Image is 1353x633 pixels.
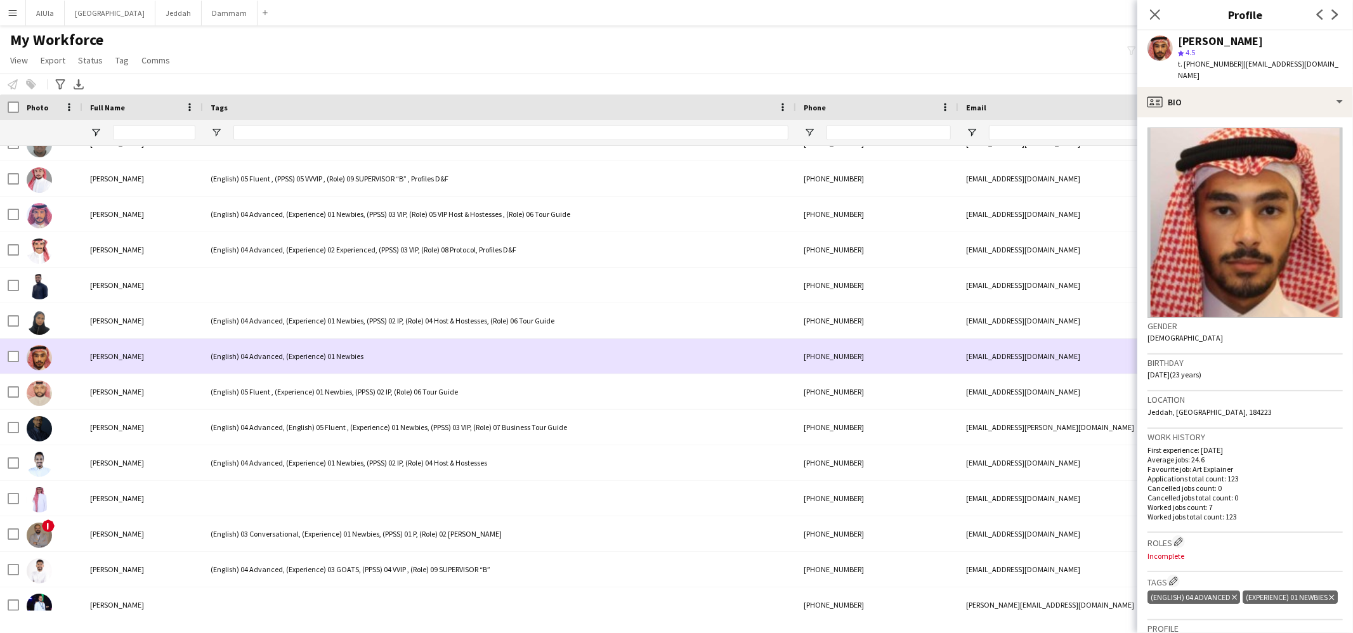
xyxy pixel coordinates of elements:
span: Email [966,103,986,112]
img: Adnan Jabr [27,274,52,299]
div: (English) 04 Advanced, (Experience) 01 Newbies, (PPSS) 02 IP, (Role) 04 Host & Hostesses, (Role) ... [203,303,796,338]
div: [EMAIL_ADDRESS][DOMAIN_NAME] [958,268,1212,303]
p: Worked jobs total count: 123 [1147,512,1343,521]
div: (Experience) 01 Newbies [1243,591,1337,604]
p: Incomplete [1147,551,1343,561]
span: [PERSON_NAME] [90,174,144,183]
span: Jeddah, [GEOGRAPHIC_DATA], 184223 [1147,407,1272,417]
div: [PHONE_NUMBER] [796,161,958,196]
div: (English) 04 Advanced, (Experience) 01 Newbies [203,339,796,374]
h3: Profile [1137,6,1353,23]
a: View [5,52,33,69]
img: Ahmad Afif [27,345,52,370]
span: Full Name [90,103,125,112]
h3: Work history [1147,431,1343,443]
a: Status [73,52,108,69]
span: [DATE] (23 years) [1147,370,1201,379]
div: [EMAIL_ADDRESS][DOMAIN_NAME] [958,481,1212,516]
h3: Roles [1147,535,1343,549]
span: Tags [211,103,228,112]
img: Ahmed Abuzaid [27,523,52,548]
div: [PHONE_NUMBER] [796,516,958,551]
input: Email Filter Input [989,125,1205,140]
div: [PHONE_NUMBER] [796,410,958,445]
p: Favourite job: Art Explainer [1147,464,1343,474]
div: [PERSON_NAME][EMAIL_ADDRESS][DOMAIN_NAME] [958,587,1212,622]
div: [PHONE_NUMBER] [796,445,958,480]
div: [EMAIL_ADDRESS][DOMAIN_NAME] [958,197,1212,232]
img: Ahmed Ageeli [27,558,52,584]
span: | [EMAIL_ADDRESS][DOMAIN_NAME] [1178,59,1338,80]
p: Applications total count: 123 [1147,474,1343,483]
img: Ahmed Abuhlayel [27,487,52,512]
h3: Gender [1147,320,1343,332]
span: My Workforce [10,30,103,49]
div: [PHONE_NUMBER] [796,197,958,232]
span: [PERSON_NAME] [90,493,144,503]
div: [PHONE_NUMBER] [796,481,958,516]
input: Phone Filter Input [827,125,951,140]
div: [EMAIL_ADDRESS][DOMAIN_NAME] [958,303,1212,338]
div: (English) 04 Advanced, (Experience) 03 GOATS, (PPSS) 04 VVIP , (Role) 09 SUPERVISOR “B” [203,552,796,587]
div: (English) 05 Fluent , (Experience) 01 Newbies, (PPSS) 02 IP, (Role) 06 Tour Guide [203,374,796,409]
button: Dammam [202,1,258,25]
div: [PHONE_NUMBER] [796,374,958,409]
span: [PERSON_NAME] [90,529,144,538]
div: [EMAIL_ADDRESS][DOMAIN_NAME] [958,232,1212,267]
img: Crew avatar or photo [1147,127,1343,318]
h3: Birthday [1147,357,1343,369]
img: Adam Attiah [27,167,52,193]
span: Comms [141,55,170,66]
div: (English) 04 Advanced, (Experience) 02 Experienced, (PPSS) 03 VIP, (Role) 08 Protocol, Profiles D&F [203,232,796,267]
span: Export [41,55,65,66]
div: [PHONE_NUMBER] [796,587,958,622]
div: [EMAIL_ADDRESS][DOMAIN_NAME] [958,516,1212,551]
p: Cancelled jobs count: 0 [1147,483,1343,493]
div: [EMAIL_ADDRESS][DOMAIN_NAME] [958,445,1212,480]
div: (English) 04 Advanced [1147,591,1240,604]
app-action-btn: Export XLSX [71,77,86,92]
div: [EMAIL_ADDRESS][PERSON_NAME][DOMAIN_NAME] [958,410,1212,445]
h3: Tags [1147,575,1343,588]
p: Worked jobs count: 7 [1147,502,1343,512]
h3: Location [1147,394,1343,405]
button: Open Filter Menu [90,127,101,138]
div: Bio [1137,87,1353,117]
div: [EMAIL_ADDRESS][DOMAIN_NAME] [958,339,1212,374]
span: [PERSON_NAME] [90,458,144,467]
app-action-btn: Advanced filters [53,77,68,92]
div: (English) 04 Advanced, (English) 05 Fluent , (Experience) 01 Newbies, (PPSS) 03 VIP, (Role) 07 Bu... [203,410,796,445]
button: Open Filter Menu [211,127,222,138]
span: Tag [115,55,129,66]
span: [PERSON_NAME] [90,316,144,325]
div: [PHONE_NUMBER] [796,268,958,303]
span: ! [42,519,55,532]
a: Tag [110,52,134,69]
p: Cancelled jobs total count: 0 [1147,493,1343,502]
p: Average jobs: 24.6 [1147,455,1343,464]
button: Jeddah [155,1,202,25]
div: [PERSON_NAME] [1178,36,1263,47]
span: [PERSON_NAME] [90,564,144,574]
span: [PERSON_NAME] [90,600,144,610]
span: [PERSON_NAME] [90,351,144,361]
span: Status [78,55,103,66]
a: Comms [136,52,175,69]
img: Adnan Almozayen [27,238,52,264]
div: [PHONE_NUMBER] [796,232,958,267]
button: AlUla [26,1,65,25]
button: Open Filter Menu [804,127,815,138]
span: Phone [804,103,826,112]
input: Tags Filter Input [233,125,788,140]
span: [DEMOGRAPHIC_DATA] [1147,333,1223,343]
a: Export [36,52,70,69]
button: Open Filter Menu [966,127,977,138]
span: [PERSON_NAME] [90,280,144,290]
span: View [10,55,28,66]
div: [EMAIL_ADDRESS][DOMAIN_NAME] [958,161,1212,196]
div: [EMAIL_ADDRESS][DOMAIN_NAME] [958,374,1212,409]
img: Ahmed Aldayri [27,594,52,619]
span: Photo [27,103,48,112]
input: Full Name Filter Input [113,125,195,140]
div: (English) 04 Advanced, (Experience) 01 Newbies, (PPSS) 03 VIP, (Role) 05 VIP Host & Hostesses , (... [203,197,796,232]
